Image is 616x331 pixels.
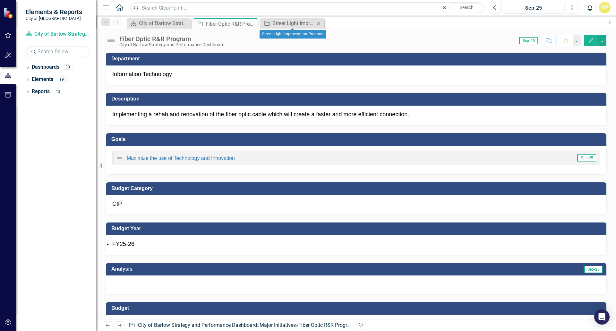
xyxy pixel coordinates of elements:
[112,71,172,77] span: Information Technology
[111,186,603,191] h3: Budget Category
[56,77,69,82] div: 191
[505,4,562,12] div: Sep-25
[450,3,483,12] button: Search
[26,46,90,57] input: Search Below...
[111,266,367,272] h3: Analysis
[112,110,600,119] p: Implementing a rehab and renovation of the fiber optic cable which will create a faster and more ...
[32,64,59,71] a: Dashboards
[111,305,603,311] h3: Budget
[3,7,14,18] img: ClearPoint Strategy
[262,19,315,27] a: Street Light Improvement Program
[577,154,596,161] span: Sep-25
[260,322,296,328] a: Major Initiatives
[111,136,603,142] h3: Goals
[260,30,326,39] div: Street Light Improvement Program
[599,2,611,13] button: MP
[116,154,124,162] img: Not Defined
[112,241,134,247] span: FY25-26
[106,36,116,46] img: Not Defined
[138,322,257,328] a: City of Bartow Strategy and Performance Dashboard
[298,322,355,328] div: Fiber Optic R&R Program
[53,89,63,94] div: 13
[139,19,189,27] div: City of Bartow Strategy and Performance Dashboard
[32,76,53,83] a: Elements
[503,2,564,13] button: Sep-25
[460,5,474,10] span: Search
[584,266,603,273] span: Sep-25
[63,65,73,70] div: 30
[129,322,351,329] div: » »
[594,309,610,325] div: Open Intercom Messenger
[32,88,50,95] a: Reports
[111,226,603,231] h3: Budget Year
[206,20,256,28] div: Fiber Optic R&R Program
[127,155,235,161] a: Maximize the use of Technology and Innovation
[26,30,90,38] a: City of Bartow Strategy and Performance Dashboard
[119,42,225,47] div: City of Bartow Strategy and Performance Dashboard
[128,19,189,27] a: City of Bartow Strategy and Performance Dashboard
[111,96,603,102] h3: Description
[112,201,122,207] span: CIP
[26,16,82,21] small: City of [GEOGRAPHIC_DATA]
[519,37,538,44] span: Sep-25
[130,2,484,13] input: Search ClearPoint...
[111,56,603,62] h3: Department
[119,35,225,42] div: Fiber Optic R&R Program
[272,19,315,27] div: Street Light Improvement Program
[26,8,82,16] span: Elements & Reports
